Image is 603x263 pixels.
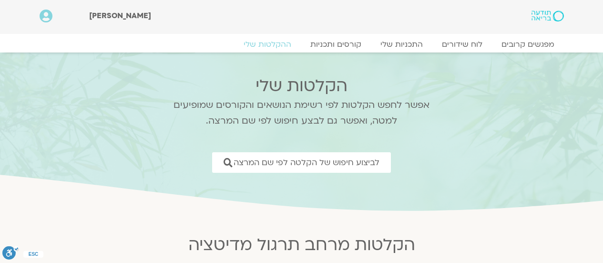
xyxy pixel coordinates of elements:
[234,158,379,167] span: לביצוע חיפוש של הקלטה לפי שם המרצה
[432,40,492,49] a: לוח שידורים
[30,235,573,254] h2: הקלטות מרחב תרגול מדיטציה
[40,40,564,49] nav: Menu
[212,152,391,173] a: לביצוע חיפוש של הקלטה לפי שם המרצה
[492,40,564,49] a: מפגשים קרובים
[89,11,151,21] span: [PERSON_NAME]
[161,76,442,95] h2: הקלטות שלי
[371,40,432,49] a: התכניות שלי
[234,40,301,49] a: ההקלטות שלי
[301,40,371,49] a: קורסים ותכניות
[161,97,442,129] p: אפשר לחפש הקלטות לפי רשימת הנושאים והקורסים שמופיעים למטה, ואפשר גם לבצע חיפוש לפי שם המרצה.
